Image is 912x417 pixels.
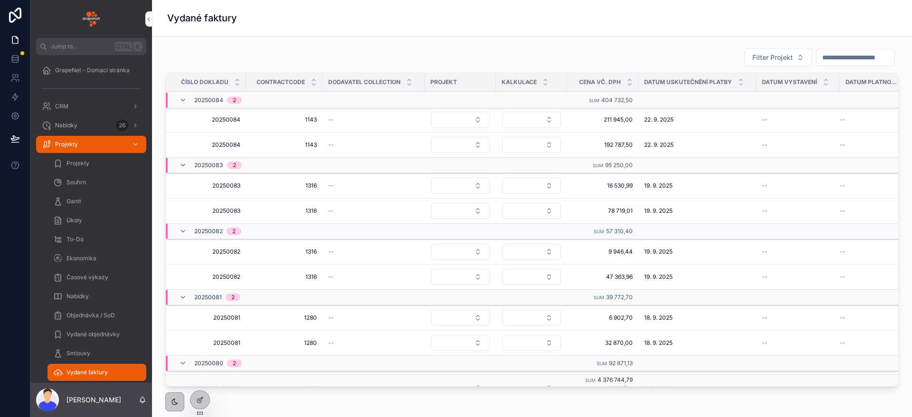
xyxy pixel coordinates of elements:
p: [PERSON_NAME] [66,395,121,405]
a: Souhrn [47,174,146,191]
a: GrapeNet - Domací stránka [36,62,146,79]
a: To-Do [47,231,146,248]
a: 19. 9. 2025 [644,248,750,256]
span: K [134,43,142,50]
span: 95 250,00 [605,161,633,169]
span: -- [762,207,768,215]
a: Select Button [502,111,561,128]
span: -- [762,248,768,256]
span: Nabídky [66,293,89,300]
span: -- [328,339,334,347]
a: Select Button [430,202,490,219]
span: -- [328,116,334,123]
span: Jump to... [51,43,111,50]
div: 2 [232,227,236,235]
a: 6 902,70 [573,314,633,322]
span: 19. 9. 2025 [644,207,673,215]
span: 19. 9. 2025 [644,248,673,256]
a: -- [328,339,419,347]
a: -- [328,207,419,215]
span: -- [840,182,845,190]
a: Projekty [36,136,146,153]
span: Projekty [55,141,78,148]
span: Nabídky [55,122,77,129]
a: CRM [36,98,146,115]
a: Nabídky26 [36,117,146,134]
a: Smlouvy [47,345,146,362]
span: 22. 9. 2025 [644,141,674,149]
a: -- [840,273,904,281]
span: 20250084 [194,96,223,104]
span: -- [840,116,845,123]
span: 20250082 [194,227,223,235]
span: Datum uskutečnění platby [644,78,732,86]
button: Select Button [431,203,490,219]
button: Select Button [431,269,490,285]
span: -- [840,207,845,215]
span: 16 530,99 [573,182,633,190]
a: -- [328,116,419,123]
span: -- [840,314,845,322]
span: 20250084 [177,116,240,123]
a: -- [762,116,834,123]
div: 2 [233,96,236,104]
a: -- [840,339,904,347]
a: Vydané objednávky [47,326,146,343]
a: 22. 9. 2025 [644,116,750,123]
button: Select Button [502,269,561,285]
span: -- [762,339,768,347]
span: Časové výkazy [66,274,108,281]
a: 18. 9. 2025 [644,314,750,322]
span: -- [328,248,334,256]
small: Sum [585,378,596,383]
span: -- [762,314,768,322]
a: 1316 [252,207,317,215]
a: -- [840,116,904,123]
a: 192 787,50 [573,141,633,149]
div: 2 [233,161,236,169]
a: 1316 [252,182,317,190]
a: Objednávka / SoD [47,307,146,324]
a: 19. 9. 2025 [644,273,750,281]
a: Select Button [502,177,561,194]
button: Select Button [502,112,561,128]
span: 1280 [252,339,317,347]
span: Ctrl [115,42,132,51]
span: -- [328,207,334,215]
a: Select Button [430,268,490,285]
span: 20250082 [177,248,240,256]
a: 20250083 [177,207,240,215]
a: -- [762,182,834,190]
span: Úkoly [66,217,82,224]
span: 20250083 [177,182,240,190]
span: Smlouvy [66,350,90,357]
span: 20250080 [194,360,223,367]
button: Jump to...CtrlK [36,38,146,55]
button: Select Button [502,310,561,326]
span: 19. 9. 2025 [644,182,673,190]
a: 1280 [252,314,317,322]
a: -- [840,182,904,190]
span: 47 363,96 [573,273,633,281]
span: 19. 9. 2025 [644,273,673,281]
span: 92 871,13 [609,360,633,367]
a: Select Button [502,309,561,326]
span: 18. 9. 2025 [644,314,673,322]
button: Select Button [502,335,561,351]
span: ContractCode [256,78,305,86]
a: Vydané faktury [47,364,146,381]
a: -- [762,273,834,281]
span: Vydané faktury [66,369,108,376]
span: 32 870,00 [573,339,633,347]
span: -- [840,273,845,281]
a: -- [328,182,419,190]
small: Sum [593,163,603,168]
span: Datum vystavení [762,78,817,86]
a: Select Button [502,334,561,351]
a: 20250081 [177,314,240,322]
a: Select Button [430,136,490,153]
